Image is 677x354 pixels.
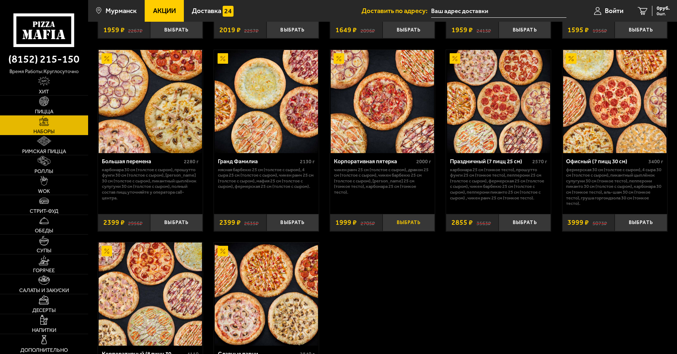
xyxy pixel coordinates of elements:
[563,50,666,153] img: Офисный (7 пицц 30 см)
[184,159,199,165] span: 2280 г
[103,219,125,226] span: 2399 ₽
[214,50,319,153] a: АкционныйГранд Фамилиа
[615,214,667,231] button: Выбрать
[334,53,344,64] img: Акционный
[335,219,357,226] span: 1999 ₽
[150,21,203,39] button: Выбрать
[128,26,143,33] s: 2267 ₽
[657,12,670,16] span: 0 шт.
[32,328,56,333] span: Напитки
[34,169,53,174] span: Роллы
[657,6,670,11] span: 0 руб.
[35,228,53,233] span: Обеды
[39,89,49,94] span: Хит
[218,53,228,64] img: Акционный
[300,159,315,165] span: 2130 г
[360,26,375,33] s: 2096 ₽
[450,158,531,165] div: Праздничный (7 пицц 25 см)
[98,50,203,153] a: АкционныйБольшая перемена
[567,26,589,33] span: 1595 ₽
[223,6,233,16] img: 15daf4d41897b9f0e9f617042186c801.svg
[562,50,667,153] a: АкционныйОфисный (7 пицц 30 см)
[476,26,491,33] s: 2413 ₽
[499,214,551,231] button: Выбрать
[38,189,50,194] span: WOK
[35,109,53,114] span: Пицца
[450,53,460,64] img: Акционный
[99,243,202,346] img: Корпоративный (8 пицц 30 см)
[331,50,434,153] img: Корпоративная пятерка
[102,246,112,256] img: Акционный
[532,159,547,165] span: 2570 г
[605,8,623,14] span: Войти
[215,243,318,346] img: Славные парни
[128,219,143,226] s: 2956 ₽
[431,4,566,18] input: Ваш адрес доставки
[383,214,435,231] button: Выбрать
[416,159,431,165] span: 2000 г
[20,347,68,353] span: Дополнительно
[446,50,551,153] a: АкционныйПраздничный (7 пицц 25 см)
[566,158,647,165] div: Офисный (7 пицц 30 см)
[566,167,663,206] p: Фермерская 30 см (толстое с сыром), 4 сыра 30 см (толстое с сыром), Пикантный цыплёнок сулугуни 3...
[98,243,203,346] a: АкционныйКорпоративный (8 пицц 30 см)
[22,149,66,154] span: Римская пицца
[102,53,112,64] img: Акционный
[33,268,55,273] span: Горячее
[219,219,241,226] span: 2399 ₽
[334,167,431,195] p: Чикен Ранч 25 см (толстое с сыром), Дракон 25 см (толстое с сыром), Чикен Барбекю 25 см (толстое ...
[267,21,319,39] button: Выбрать
[593,26,607,33] s: 1956 ₽
[615,21,667,39] button: Выбрать
[102,167,199,201] p: Карбонара 30 см (толстое с сыром), Прошутто Фунги 30 см (толстое с сыром), [PERSON_NAME] 30 см (т...
[219,26,241,33] span: 2019 ₽
[362,8,431,14] span: Доставить по адресу:
[335,26,357,33] span: 1649 ₽
[218,167,315,189] p: Мясная Барбекю 25 см (толстое с сыром), 4 сыра 25 см (толстое с сыром), Чикен Ранч 25 см (толстое...
[102,158,182,165] div: Большая перемена
[192,8,221,14] span: Доставка
[334,158,414,165] div: Корпоративная пятерка
[244,219,259,226] s: 2635 ₽
[383,21,435,39] button: Выбрать
[447,50,550,153] img: Праздничный (7 пицц 25 см)
[450,167,547,201] p: Карбонара 25 см (тонкое тесто), Прошутто Фунги 25 см (тонкое тесто), Пепперони 25 см (толстое с с...
[218,246,228,256] img: Акционный
[19,288,69,293] span: Салаты и закуски
[648,159,663,165] span: 3400 г
[215,50,318,153] img: Гранд Фамилиа
[33,129,55,134] span: Наборы
[360,219,375,226] s: 2705 ₽
[267,214,319,231] button: Выбрать
[37,248,51,253] span: Супы
[103,26,125,33] span: 1959 ₽
[567,219,589,226] span: 3999 ₽
[214,243,319,346] a: АкционныйСлавные парни
[566,53,576,64] img: Акционный
[244,26,259,33] s: 2257 ₽
[218,158,298,165] div: Гранд Фамилиа
[153,8,176,14] span: Акции
[106,8,137,14] span: Мурманск
[499,21,551,39] button: Выбрать
[451,219,473,226] span: 2855 ₽
[30,208,58,214] span: Стрит-фуд
[99,50,202,153] img: Большая перемена
[476,219,491,226] s: 3563 ₽
[32,308,56,313] span: Десерты
[330,50,435,153] a: АкционныйКорпоративная пятерка
[451,26,473,33] span: 1959 ₽
[150,214,203,231] button: Выбрать
[593,219,607,226] s: 5073 ₽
